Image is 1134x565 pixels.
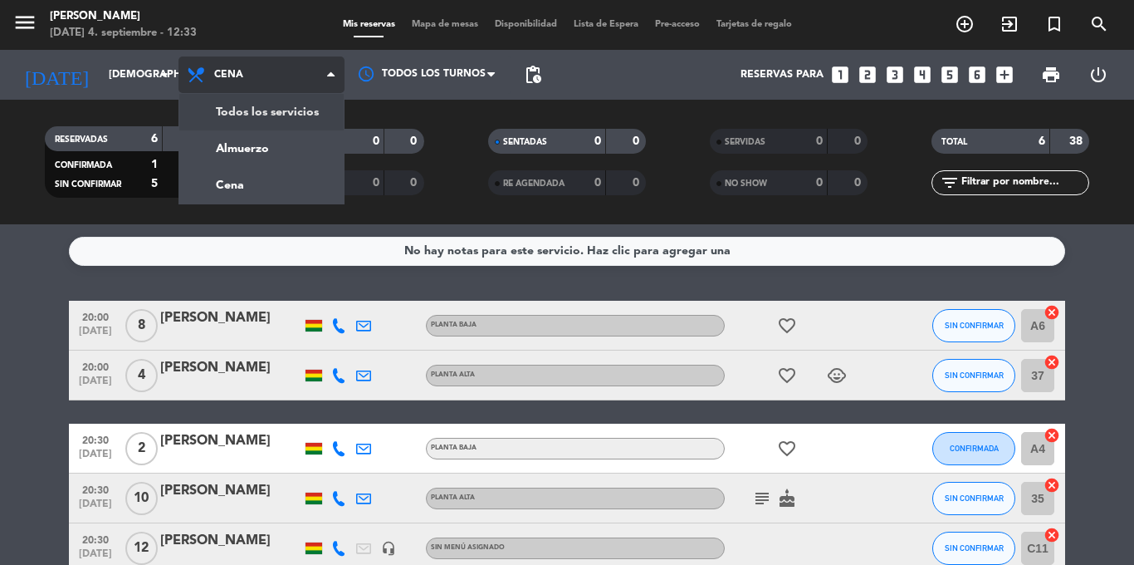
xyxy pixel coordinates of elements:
strong: 0 [373,177,379,189]
span: Mis reservas [335,20,403,29]
i: cancel [1044,304,1060,321]
button: SIN CONFIRMAR [932,359,1015,392]
i: turned_in_not [1044,14,1064,34]
span: Pre-acceso [647,20,708,29]
div: No hay notas para este servicio. Haz clic para agregar una [404,242,731,261]
span: 20:30 [75,479,116,499]
strong: 0 [410,177,420,189]
span: 20:00 [75,307,116,326]
i: add_circle_outline [955,14,975,34]
strong: 0 [816,135,823,147]
button: CONFIRMADA [932,432,1015,465]
strong: 6 [151,133,158,145]
span: CONFIRMADA [950,444,999,453]
span: Planta alta [431,371,475,378]
strong: 5 [151,178,158,189]
span: TOTAL [941,138,967,146]
i: favorite_border [777,439,797,459]
i: favorite_border [777,316,797,336]
i: looks_two [857,64,878,86]
strong: 1 [151,159,158,170]
i: arrow_drop_down [154,65,174,85]
span: 20:00 [75,356,116,376]
i: cake [777,489,797,508]
div: LOG OUT [1074,50,1122,100]
i: filter_list [940,173,960,193]
strong: 0 [373,135,379,147]
i: menu [12,10,37,35]
i: looks_4 [912,64,933,86]
span: SIN CONFIRMAR [945,494,1004,503]
span: Mapa de mesas [403,20,486,29]
span: 2 [125,432,158,465]
span: 20:30 [75,529,116,548]
a: Cena [179,167,344,204]
i: favorite_border [777,366,797,386]
strong: 0 [410,135,420,147]
span: Disponibilidad [486,20,565,29]
i: looks_6 [966,64,988,86]
span: SIN CONFIRMAR [945,371,1004,380]
span: [DATE] [75,326,116,345]
span: 12 [125,532,158,565]
button: SIN CONFIRMAR [932,482,1015,515]
span: SERVIDAS [725,138,765,146]
a: Almuerzo [179,130,344,167]
span: Reservas para [741,69,824,81]
button: menu [12,10,37,41]
i: cancel [1044,427,1060,444]
div: [PERSON_NAME] [160,430,301,452]
span: [DATE] [75,376,116,395]
strong: 0 [854,135,864,147]
a: Todos los servicios [179,94,344,130]
span: [DATE] [75,449,116,468]
strong: 0 [594,177,601,189]
strong: 38 [1069,135,1086,147]
div: [PERSON_NAME] [50,8,197,25]
span: SENTADAS [503,138,547,146]
span: Planta baja [431,445,477,451]
span: Sin menú asignado [431,544,505,551]
span: Lista de Espera [565,20,647,29]
strong: 0 [816,177,823,189]
strong: 0 [594,135,601,147]
strong: 0 [854,177,864,189]
i: headset_mic [381,541,396,556]
span: Planta alta [431,494,475,501]
span: 10 [125,482,158,515]
strong: 0 [633,177,643,189]
i: search [1089,14,1109,34]
i: cancel [1044,527,1060,543]
strong: 6 [1039,135,1045,147]
span: 4 [125,359,158,392]
span: [DATE] [75,499,116,518]
i: power_settings_new [1088,65,1108,85]
i: cancel [1044,354,1060,371]
i: child_care [827,366,847,386]
i: [DATE] [12,56,100,93]
span: RE AGENDADA [503,179,565,188]
button: SIN CONFIRMAR [932,309,1015,342]
span: 8 [125,309,158,342]
span: NO SHOW [725,179,767,188]
div: [PERSON_NAME] [160,307,301,329]
span: print [1041,65,1061,85]
span: pending_actions [523,65,543,85]
strong: 0 [633,135,643,147]
span: Tarjetas de regalo [708,20,800,29]
i: exit_to_app [1000,14,1019,34]
span: SIN CONFIRMAR [55,180,121,189]
i: cancel [1044,477,1060,494]
i: looks_3 [884,64,906,86]
div: [PERSON_NAME] [160,530,301,552]
span: Planta baja [431,322,477,328]
div: [PERSON_NAME] [160,480,301,502]
div: [DATE] 4. septiembre - 12:33 [50,25,197,42]
button: SIN CONFIRMAR [932,532,1015,565]
span: CONFIRMADA [55,161,112,169]
span: Cena [214,69,243,81]
span: SIN CONFIRMAR [945,543,1004,553]
i: looks_5 [939,64,960,86]
div: [PERSON_NAME] [160,357,301,379]
i: subject [752,489,772,508]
